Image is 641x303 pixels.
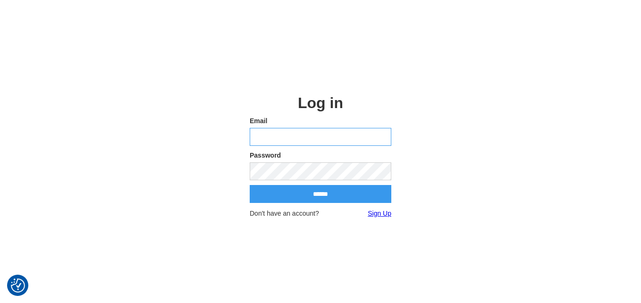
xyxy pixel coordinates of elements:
span: Don't have an account? [250,209,319,218]
h2: Log in [250,94,391,111]
button: Consent Preferences [11,278,25,293]
a: Sign Up [368,209,391,218]
img: Revisit consent button [11,278,25,293]
label: Email [250,116,391,126]
label: Password [250,151,391,160]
